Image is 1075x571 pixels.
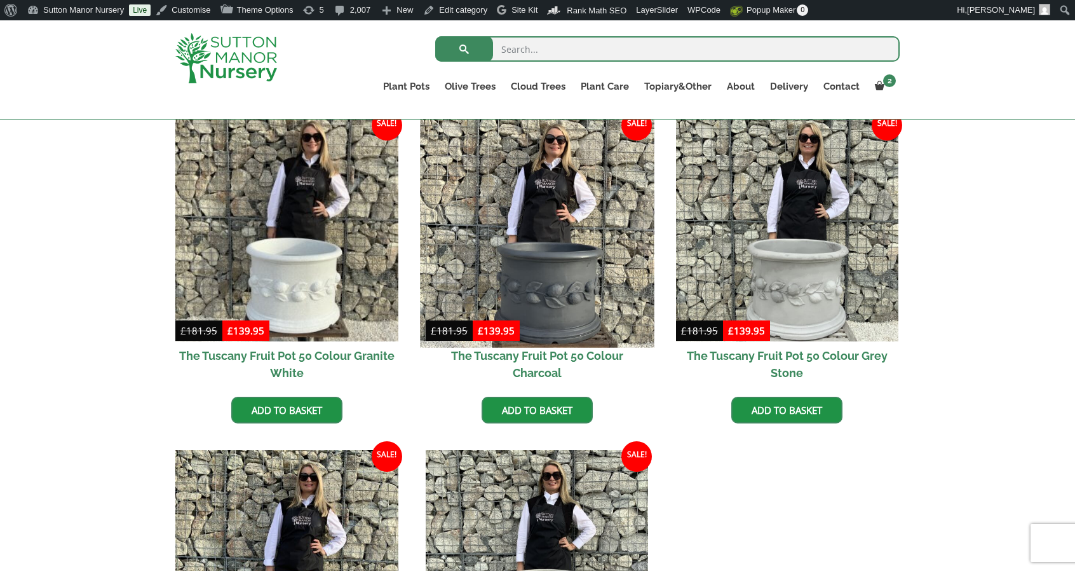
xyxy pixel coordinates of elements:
[728,324,765,337] bdi: 139.95
[681,324,687,337] span: £
[503,78,573,95] a: Cloud Trees
[478,324,483,337] span: £
[375,78,437,95] a: Plant Pots
[872,110,902,141] span: Sale!
[175,119,398,342] img: The Tuscany Fruit Pot 50 Colour Granite White
[426,341,649,387] h2: The Tuscany Fruit Pot 50 Colour Charcoal
[420,113,654,347] img: The Tuscany Fruit Pot 50 Colour Charcoal
[227,324,233,337] span: £
[372,110,402,141] span: Sale!
[719,78,762,95] a: About
[867,78,900,95] a: 2
[637,78,719,95] a: Topiary&Other
[129,4,151,16] a: Live
[227,324,264,337] bdi: 139.95
[797,4,808,16] span: 0
[437,78,503,95] a: Olive Trees
[175,341,398,387] h2: The Tuscany Fruit Pot 50 Colour Granite White
[431,324,468,337] bdi: 181.95
[426,119,649,388] a: Sale! The Tuscany Fruit Pot 50 Colour Charcoal
[435,36,900,62] input: Search...
[482,397,593,423] a: Add to basket: “The Tuscany Fruit Pot 50 Colour Charcoal”
[676,119,899,388] a: Sale! The Tuscany Fruit Pot 50 Colour Grey Stone
[762,78,816,95] a: Delivery
[621,441,652,472] span: Sale!
[883,74,896,87] span: 2
[567,6,626,15] span: Rank Math SEO
[175,119,398,388] a: Sale! The Tuscany Fruit Pot 50 Colour Granite White
[621,110,652,141] span: Sale!
[478,324,515,337] bdi: 139.95
[180,324,217,337] bdi: 181.95
[431,324,436,337] span: £
[728,324,734,337] span: £
[372,441,402,472] span: Sale!
[816,78,867,95] a: Contact
[967,5,1035,15] span: [PERSON_NAME]
[175,33,277,83] img: logo
[731,397,842,423] a: Add to basket: “The Tuscany Fruit Pot 50 Colour Grey Stone”
[180,324,186,337] span: £
[511,5,537,15] span: Site Kit
[676,341,899,387] h2: The Tuscany Fruit Pot 50 Colour Grey Stone
[573,78,637,95] a: Plant Care
[681,324,718,337] bdi: 181.95
[676,119,899,342] img: The Tuscany Fruit Pot 50 Colour Grey Stone
[231,397,342,423] a: Add to basket: “The Tuscany Fruit Pot 50 Colour Granite White”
